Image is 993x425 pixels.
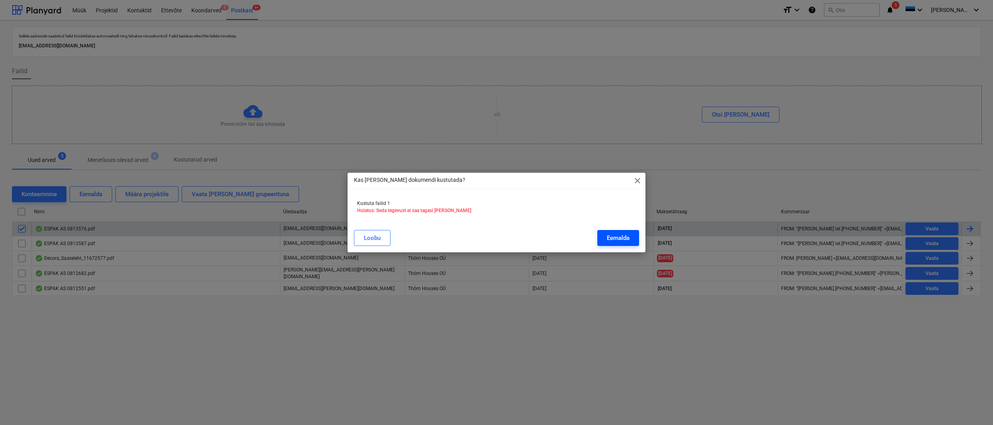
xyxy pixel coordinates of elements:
span: close [633,176,642,185]
div: Eemalda [607,233,630,243]
div: Loobu [364,233,381,243]
button: Loobu [354,230,391,246]
button: Eemalda [597,230,639,246]
p: Kustuta failid 1 [357,200,636,207]
p: Hoiatus: Seda tegevust ei saa tagasi [PERSON_NAME] [357,207,636,214]
p: Kas [PERSON_NAME] dokumendi kustutada? [354,176,465,184]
